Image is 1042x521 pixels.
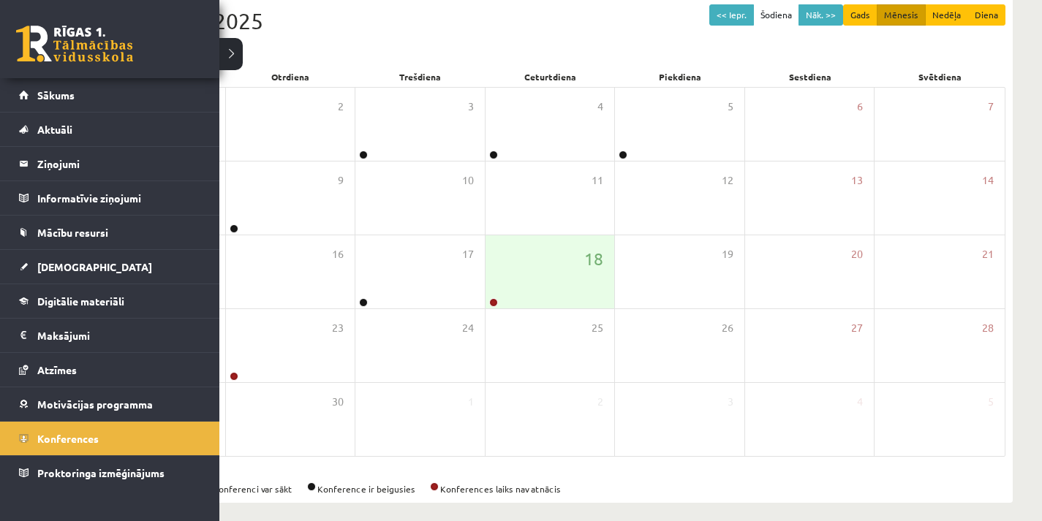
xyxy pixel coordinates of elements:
[37,260,152,273] span: [DEMOGRAPHIC_DATA]
[19,456,201,490] a: Proktoringa izmēģinājums
[468,99,474,115] span: 3
[851,320,863,336] span: 27
[799,4,843,26] button: Nāk. >>
[19,387,201,421] a: Motivācijas programma
[925,4,968,26] button: Nedēļa
[592,320,603,336] span: 25
[19,78,201,112] a: Sākums
[468,394,474,410] span: 1
[95,4,1005,37] div: Septembris 2025
[16,26,133,62] a: Rīgas 1. Tālmācības vidusskola
[875,66,1005,87] div: Svētdiena
[19,113,201,146] a: Aktuāli
[462,320,474,336] span: 24
[982,246,994,262] span: 21
[982,320,994,336] span: 28
[37,319,201,352] legend: Maksājumi
[37,88,75,102] span: Sākums
[597,394,603,410] span: 2
[19,353,201,387] a: Atzīmes
[584,246,603,271] span: 18
[19,216,201,249] a: Mācību resursi
[462,246,474,262] span: 17
[988,99,994,115] span: 7
[19,181,201,215] a: Informatīvie ziņojumi
[967,4,1005,26] button: Diena
[37,226,108,239] span: Mācību resursi
[37,363,77,376] span: Atzīmes
[355,66,486,87] div: Trešdiena
[37,181,201,215] legend: Informatīvie ziņojumi
[225,66,355,87] div: Otrdiena
[486,66,616,87] div: Ceturtdiena
[332,246,344,262] span: 16
[19,284,201,318] a: Digitālie materiāli
[857,99,863,115] span: 6
[722,172,733,189] span: 12
[338,172,344,189] span: 9
[37,123,72,136] span: Aktuāli
[462,172,474,189] span: 10
[37,294,124,308] span: Digitālie materiāli
[857,394,863,410] span: 4
[19,422,201,455] a: Konferences
[332,394,344,410] span: 30
[982,172,994,189] span: 14
[19,319,201,352] a: Maksājumi
[37,147,201,180] legend: Ziņojumi
[745,66,875,87] div: Sestdiena
[728,394,733,410] span: 3
[37,432,99,445] span: Konferences
[19,147,201,180] a: Ziņojumi
[37,466,165,479] span: Proktoringa izmēģinājums
[728,99,733,115] span: 5
[843,4,877,26] button: Gads
[851,246,863,262] span: 20
[597,99,603,115] span: 4
[877,4,926,26] button: Mēnesis
[592,172,603,189] span: 11
[332,320,344,336] span: 23
[988,394,994,410] span: 5
[19,250,201,284] a: [DEMOGRAPHIC_DATA]
[95,482,1005,495] div: Konference ir aktīva Konferenci var sākt Konference ir beigusies Konferences laiks nav atnācis
[615,66,745,87] div: Piekdiena
[851,172,863,189] span: 13
[753,4,799,26] button: Šodiena
[709,4,754,26] button: << Iepr.
[722,246,733,262] span: 19
[338,99,344,115] span: 2
[37,398,153,411] span: Motivācijas programma
[722,320,733,336] span: 26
